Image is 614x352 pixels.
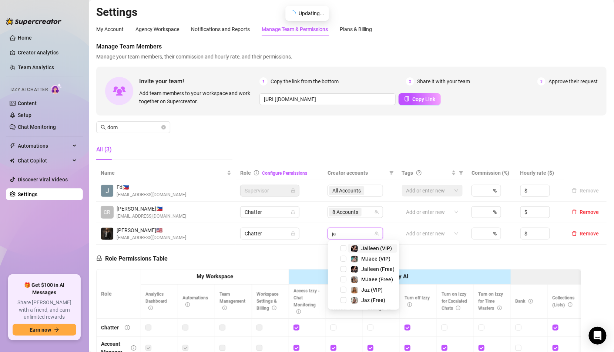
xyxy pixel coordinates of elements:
[332,208,358,216] span: 8 Accounts
[351,256,358,262] img: MJaee (VIP)
[516,299,533,304] span: Bank
[18,47,77,58] a: Creator Analytics
[101,323,119,332] div: Chatter
[96,53,607,61] span: Manage your team members, their commission and hourly rate, and their permissions.
[262,171,307,176] a: Configure Permissions
[467,166,516,180] th: Commission (%)
[456,306,460,310] span: info-circle
[361,256,390,262] span: MJaee (VIP)
[351,245,358,252] img: Jaileen (VIP)
[391,273,408,280] strong: Izzy AI
[375,210,379,214] span: team
[399,93,441,105] button: Copy Link
[254,170,259,175] span: info-circle
[361,245,392,251] span: Jaileen (VIP)
[402,169,413,177] span: Tags
[589,327,607,345] div: Open Intercom Messenger
[293,288,320,315] span: Access Izzy - Chat Monitoring
[404,96,409,101] span: copy
[96,5,607,19] h2: Settings
[107,123,160,131] input: Search members
[13,324,76,336] button: Earn nowarrow-right
[291,210,295,214] span: lock
[329,208,362,217] span: 8 Accounts
[10,143,16,149] span: thunderbolt
[96,254,168,263] h5: Role Permissions Table
[18,140,70,152] span: Automations
[548,77,598,86] span: Approve their request
[568,302,573,307] span: info-circle
[572,231,577,236] span: delete
[416,170,422,175] span: question-circle
[139,77,259,86] span: Invite your team!
[291,188,295,193] span: lock
[259,77,268,86] span: 1
[139,89,256,105] span: Add team members to your workspace and work together on Supercreator.
[290,10,296,16] span: loading
[580,209,599,215] span: Remove
[340,245,346,251] span: Select tree node
[101,228,113,240] img: Dominique luis coronia
[340,297,346,303] span: Select tree node
[569,186,602,195] button: Remove
[96,42,607,51] span: Manage Team Members
[245,185,295,196] span: Supervisor
[271,77,339,86] span: Copy the link from the bottom
[497,306,502,310] span: info-circle
[135,25,179,33] div: Agency Workspace
[406,77,414,86] span: 2
[18,191,37,197] a: Settings
[96,166,236,180] th: Name
[516,166,564,180] th: Hourly rate ($)
[340,276,346,282] span: Select tree node
[569,229,602,238] button: Remove
[245,207,295,218] span: Chatter
[117,183,186,191] span: Ed 🇵🇭
[18,35,32,41] a: Home
[331,292,354,311] span: Access Izzy Setup - Content
[145,292,167,311] span: Analytics Dashboard
[117,213,186,220] span: [EMAIL_ADDRESS][DOMAIN_NAME]
[442,292,467,311] span: Turn on Izzy for Escalated Chats
[572,209,577,215] span: delete
[351,287,358,294] img: Jaz (VIP)
[30,327,51,333] span: Earn now
[125,325,130,330] span: info-circle
[389,171,394,175] span: filter
[340,256,346,262] span: Select tree node
[18,100,37,106] a: Content
[97,269,141,319] th: Role
[417,77,470,86] span: Share it with your team
[117,205,186,213] span: [PERSON_NAME] 🇵🇭
[10,158,14,163] img: Chat Copilot
[18,112,31,118] a: Setup
[299,9,324,17] span: Updating...
[10,86,48,93] span: Izzy AI Chatter
[361,287,383,293] span: Jaz (VIP)
[328,169,386,177] span: Creator accounts
[96,25,124,33] div: My Account
[101,125,106,130] span: search
[537,77,546,86] span: 3
[407,302,412,307] span: info-circle
[219,292,245,311] span: Team Management
[6,18,61,25] img: logo-BBDzfeDw.svg
[375,231,379,236] span: team
[117,234,186,241] span: [EMAIL_ADDRESS][DOMAIN_NAME]
[240,170,251,176] span: Role
[388,167,395,178] span: filter
[148,306,153,310] span: info-circle
[101,185,113,197] img: Ed
[580,231,599,237] span: Remove
[361,276,393,282] span: MJaee (Free)
[340,266,346,272] span: Select tree node
[13,299,76,321] span: Share [PERSON_NAME] with a friend, and earn unlimited rewards
[351,266,358,273] img: Jaileen (Free)
[161,125,166,130] button: close-circle
[182,295,208,308] span: Automations
[117,191,186,198] span: [EMAIL_ADDRESS][DOMAIN_NAME]
[272,306,276,310] span: info-circle
[529,299,533,304] span: info-circle
[18,155,70,167] span: Chat Copilot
